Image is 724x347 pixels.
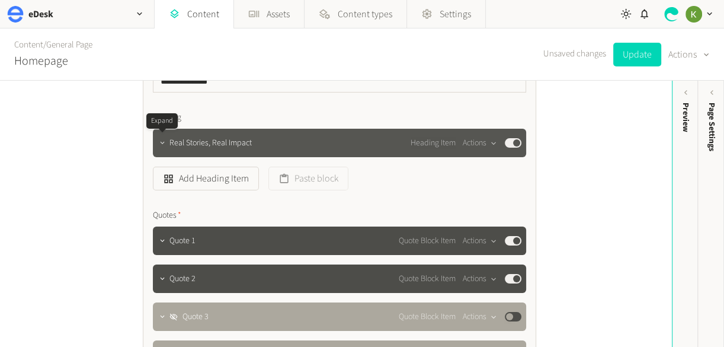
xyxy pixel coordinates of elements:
[399,235,456,247] span: Quote Block Item
[685,6,702,23] img: Keelin Terry
[399,311,456,323] span: Quote Block Item
[338,7,392,21] span: Content types
[463,136,498,150] button: Actions
[680,103,692,132] div: Preview
[463,234,498,248] button: Actions
[543,47,606,61] span: Unsaved changes
[399,273,456,285] span: Quote Block Item
[463,310,498,324] button: Actions
[169,235,196,247] span: Quote 1
[668,43,710,66] button: Actions
[7,6,24,23] img: eDesk
[706,103,718,151] span: Page Settings
[28,7,53,21] h2: eDesk
[440,7,471,21] span: Settings
[153,112,181,124] span: Heading
[14,52,68,70] h2: Homepage
[153,167,259,190] button: Add Heading Item
[169,137,252,149] span: Real Stories, Real Impact
[411,137,456,149] span: Heading Item
[169,273,196,285] span: Quote 2
[463,272,498,286] button: Actions
[268,167,348,190] button: Paste block
[146,113,178,129] div: Expand
[43,39,46,51] span: /
[182,311,209,323] span: Quote 3
[153,209,181,222] span: Quotes
[613,43,661,66] button: Update
[14,39,43,51] a: Content
[46,39,92,51] a: General Page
